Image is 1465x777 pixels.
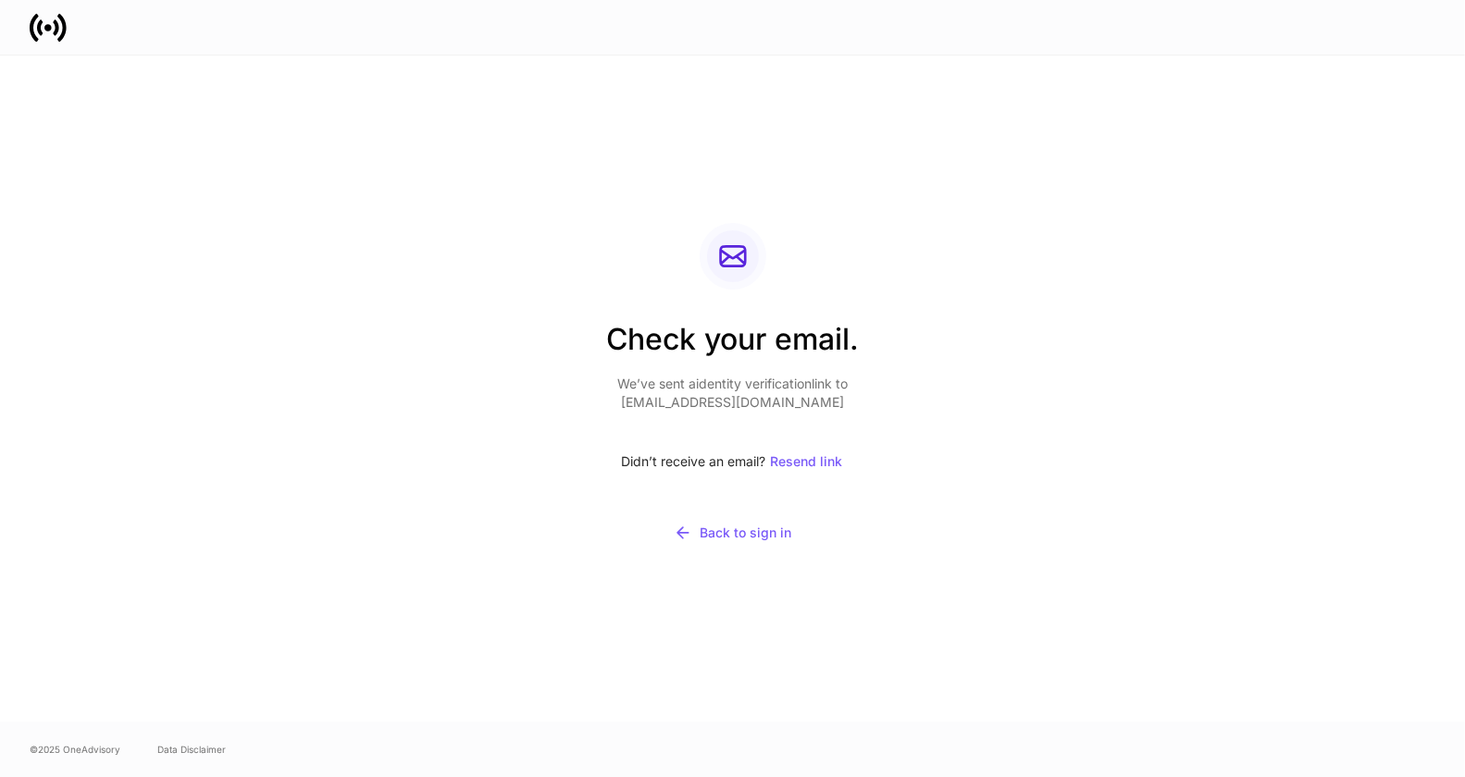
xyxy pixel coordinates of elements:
[157,742,226,757] a: Data Disclaimer
[606,319,859,375] h2: Check your email.
[606,512,859,554] button: Back to sign in
[30,742,120,757] span: © 2025 OneAdvisory
[770,441,844,482] button: Resend link
[771,455,843,468] div: Resend link
[606,375,859,412] p: We’ve sent a identity verification link to [EMAIL_ADDRESS][DOMAIN_NAME]
[674,524,791,542] div: Back to sign in
[606,441,859,482] div: Didn’t receive an email?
